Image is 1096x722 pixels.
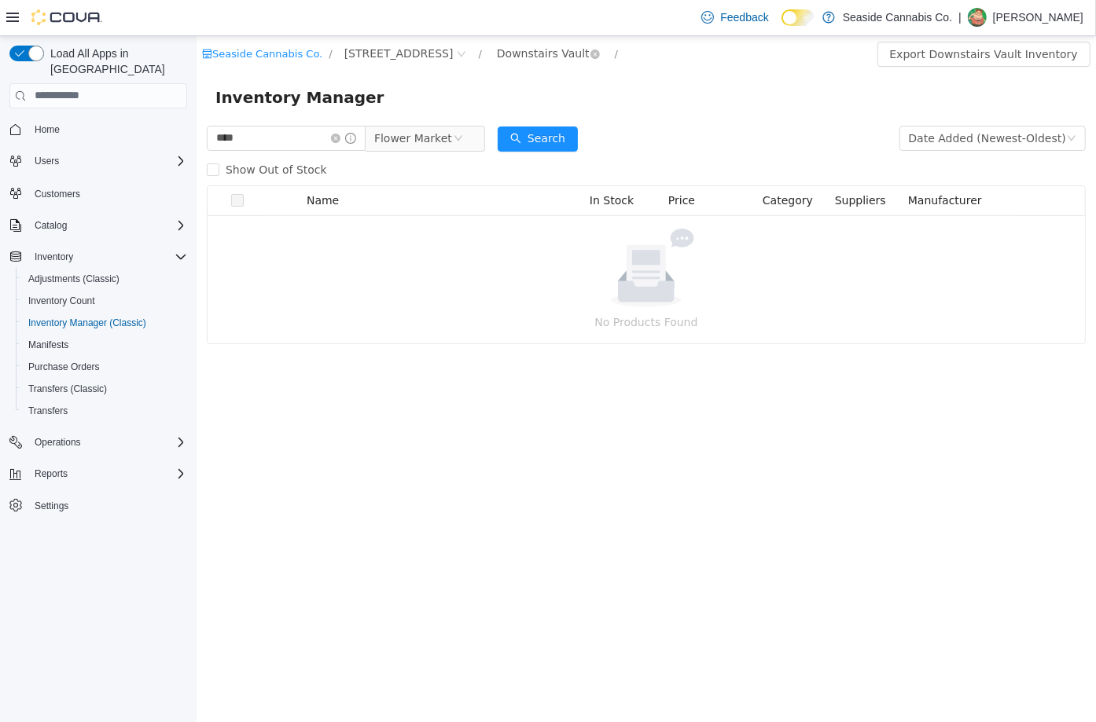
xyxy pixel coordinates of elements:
[28,295,95,307] span: Inventory Count
[843,8,952,27] p: Seaside Cannabis Co.
[35,123,60,136] span: Home
[35,436,81,449] span: Operations
[28,497,75,515] a: Settings
[3,118,193,141] button: Home
[28,339,68,351] span: Manifests
[22,335,75,354] a: Manifests
[300,5,393,29] div: Downstairs Vault
[35,467,68,480] span: Reports
[16,334,193,356] button: Manifests
[132,12,135,24] span: /
[28,464,187,483] span: Reports
[22,291,187,310] span: Inventory Count
[134,97,144,107] i: icon: close-circle
[28,119,187,139] span: Home
[28,120,66,139] a: Home
[35,188,80,200] span: Customers
[28,496,187,515] span: Settings
[35,251,73,263] span: Inventory
[6,13,16,23] i: icon: shop
[393,158,437,170] span: In Stock
[712,158,785,170] span: Manufacturer
[638,158,690,170] span: Suppliers
[22,335,187,354] span: Manifests
[782,9,815,26] input: Dark Mode
[870,97,880,108] i: icon: down
[968,8,987,27] div: Brandon Lopes
[28,361,100,373] span: Purchase Orders
[958,8,962,27] p: |
[9,112,187,558] nav: Complex example
[993,8,1083,27] p: [PERSON_NAME]
[418,12,421,24] span: /
[44,46,187,77] span: Load All Apps in [GEOGRAPHIC_DATA]
[3,494,193,517] button: Settings
[720,9,768,25] span: Feedback
[301,90,381,115] button: icon: searchSearch
[31,9,102,25] img: Cova
[22,313,153,332] a: Inventory Manager (Classic)
[16,400,193,422] button: Transfers
[681,5,894,31] button: Export Downstairs Vault Inventory
[28,152,65,170] button: Users
[28,152,187,170] span: Users
[28,273,120,285] span: Adjustments (Classic)
[22,357,187,376] span: Purchase Orders
[695,2,774,33] a: Feedback
[22,269,187,288] span: Adjustments (Classic)
[282,12,285,24] span: /
[28,317,146,329] span: Inventory Manager (Classic)
[35,500,68,512] span: Settings
[16,378,193,400] button: Transfers (Classic)
[22,401,74,420] a: Transfers
[16,312,193,334] button: Inventory Manager (Classic)
[3,214,193,236] button: Catalog
[712,90,870,114] div: Date Added (Newest-Oldest)
[16,356,193,378] button: Purchase Orders
[28,216,187,235] span: Catalog
[28,464,74,483] button: Reports
[28,433,187,452] span: Operations
[3,246,193,268] button: Inventory
[16,268,193,290] button: Adjustments (Classic)
[28,383,107,395] span: Transfers (Classic)
[472,158,498,170] span: Price
[6,12,126,24] a: icon: shopSeaside Cannabis Co.
[28,247,79,266] button: Inventory
[35,155,59,167] span: Users
[28,183,187,203] span: Customers
[30,277,870,295] p: No Products Found
[3,463,193,485] button: Reports
[3,150,193,172] button: Users
[22,269,126,288] a: Adjustments (Classic)
[149,97,160,108] i: icon: info-circle
[22,291,101,310] a: Inventory Count
[19,49,197,74] span: Inventory Manager
[28,185,86,203] a: Customers
[22,401,187,420] span: Transfers
[22,379,187,398] span: Transfers (Classic)
[35,219,67,232] span: Catalog
[782,26,782,27] span: Dark Mode
[22,313,187,332] span: Inventory Manager (Classic)
[566,158,616,170] span: Category
[3,181,193,204] button: Customers
[28,433,87,452] button: Operations
[110,158,142,170] span: Name
[28,247,187,266] span: Inventory
[148,9,257,26] span: 14 Lots Hollow Road
[16,290,193,312] button: Inventory Count
[394,13,403,23] i: icon: close-circle
[22,379,113,398] a: Transfers (Classic)
[178,90,256,114] span: Flower Market
[3,431,193,453] button: Operations
[28,216,73,235] button: Catalog
[28,405,68,417] span: Transfers
[22,357,106,376] a: Purchase Orders
[23,127,137,140] span: Show Out of Stock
